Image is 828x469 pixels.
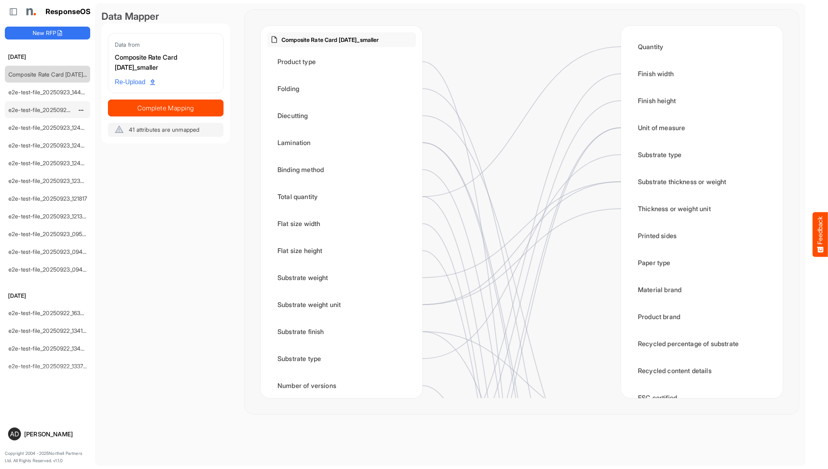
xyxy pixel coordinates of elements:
[627,304,776,329] div: Product brand
[8,309,90,316] a: e2e-test-file_20250922_163414
[627,34,776,59] div: Quantity
[5,450,90,464] p: Copyright 2004 - 2025 Northell Partners Ltd. All Rights Reserved. v 1.1.0
[627,223,776,248] div: Printed sides
[8,160,91,166] a: e2e-test-file_20250923_124005
[627,169,776,194] div: Substrate thickness or weight
[77,106,85,114] button: dropdownbutton
[267,130,416,155] div: Lamination
[5,291,90,300] h6: [DATE]
[267,265,416,290] div: Substrate weight
[115,40,217,49] div: Data from
[267,211,416,236] div: Flat size width
[627,142,776,167] div: Substrate type
[8,345,92,352] a: e2e-test-file_20250922_134044
[8,230,92,237] a: e2e-test-file_20250923_095507
[267,373,416,398] div: Number of versions
[627,115,776,140] div: Unit of measure
[267,184,416,209] div: Total quantity
[101,10,230,23] div: Data Mapper
[8,266,91,273] a: e2e-test-file_20250923_094821
[8,142,89,149] a: e2e-test-file_20250923_124231
[112,75,158,90] a: Re-Upload
[10,431,19,437] span: AD
[8,213,90,220] a: e2e-test-file_20250923_121340
[24,431,87,437] div: [PERSON_NAME]
[8,71,104,78] a: Composite Rate Card [DATE]_smaller
[627,385,776,410] div: FSC certified
[115,52,217,73] div: Composite Rate Card [DATE]_smaller
[627,61,776,86] div: Finish width
[5,52,90,61] h6: [DATE]
[8,177,91,184] a: e2e-test-file_20250923_123854
[129,126,199,133] span: 41 attributes are unmapped
[8,106,91,113] a: e2e-test-file_20250923_133245
[108,100,224,116] button: Complete Mapping
[267,49,416,74] div: Product type
[813,212,828,257] button: Feedback
[8,195,87,202] a: e2e-test-file_20250923_121817
[8,327,89,334] a: e2e-test-file_20250922_134123
[5,27,90,39] button: New RFP
[267,103,416,128] div: Diecutting
[267,319,416,344] div: Substrate finish
[267,292,416,317] div: Substrate weight unit
[627,277,776,302] div: Material brand
[22,4,38,20] img: Northell
[267,157,416,182] div: Binding method
[8,248,93,255] a: e2e-test-file_20250923_094940
[627,250,776,275] div: Paper type
[8,124,91,131] a: e2e-test-file_20250923_124439
[108,102,223,114] span: Complete Mapping
[8,89,91,95] a: e2e-test-file_20250923_144729
[267,346,416,371] div: Substrate type
[267,238,416,263] div: Flat size height
[46,8,91,16] h1: ResponseOS
[115,77,155,87] span: Re-Upload
[627,88,776,113] div: Finish height
[282,35,379,44] p: Composite Rate Card [DATE]_smaller
[267,76,416,101] div: Folding
[627,196,776,221] div: Thickness or weight unit
[627,331,776,356] div: Recycled percentage of substrate
[627,358,776,383] div: Recycled content details
[8,363,90,369] a: e2e-test-file_20250922_133735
